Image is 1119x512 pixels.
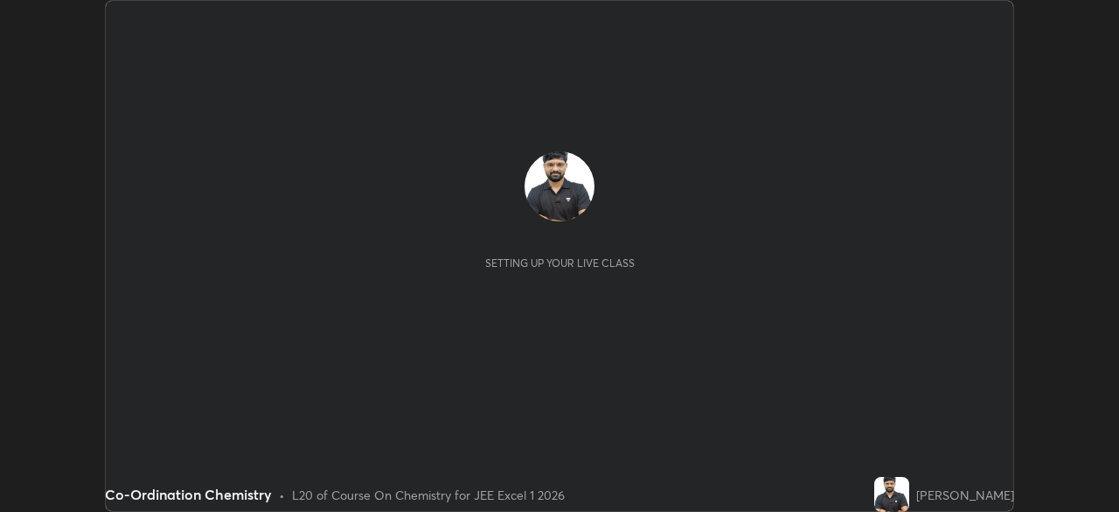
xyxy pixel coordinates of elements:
img: cf491ae460674f9490001725c6d479a7.jpg [874,477,909,512]
div: Setting up your live class [485,256,635,270]
img: cf491ae460674f9490001725c6d479a7.jpg [525,151,594,221]
div: Co-Ordination Chemistry [105,484,272,505]
div: L20 of Course On Chemistry for JEE Excel 1 2026 [292,486,565,504]
div: • [279,486,285,504]
div: [PERSON_NAME] [916,486,1014,504]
